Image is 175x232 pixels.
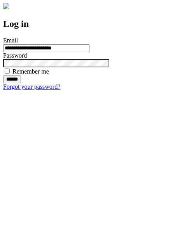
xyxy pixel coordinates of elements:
img: logo-4e3dc11c47720685a147b03b5a06dd966a58ff35d612b21f08c02c0306f2b779.png [3,3,9,9]
label: Remember me [12,68,49,75]
label: Password [3,52,27,59]
a: Forgot your password? [3,83,60,90]
label: Email [3,37,18,44]
h2: Log in [3,19,172,29]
